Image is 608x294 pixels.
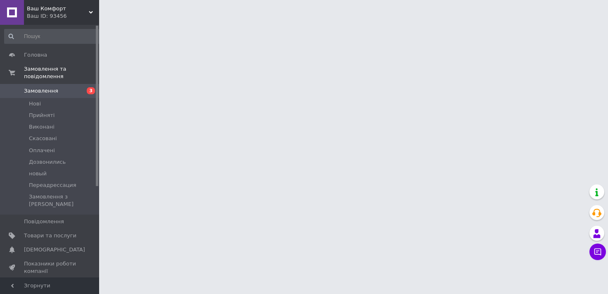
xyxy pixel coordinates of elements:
[29,100,41,108] span: Нові
[29,182,76,189] span: Переадрессация
[29,170,47,177] span: новый
[24,51,47,59] span: Головна
[4,29,100,44] input: Пошук
[29,158,66,166] span: Дозвонились
[24,218,64,225] span: Повідомлення
[27,5,89,12] span: Ваш Комфорт
[24,246,85,253] span: [DEMOGRAPHIC_DATA]
[29,135,57,142] span: Скасовані
[29,123,55,131] span: Виконані
[24,65,99,80] span: Замовлення та повідомлення
[29,193,100,208] span: Замовлення з [PERSON_NAME]
[24,260,76,275] span: Показники роботи компанії
[87,87,95,94] span: 3
[24,87,58,95] span: Замовлення
[24,232,76,239] span: Товари та послуги
[29,147,55,154] span: Оплачені
[589,244,606,260] button: Чат з покупцем
[29,112,55,119] span: Прийняті
[27,12,99,20] div: Ваш ID: 93456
